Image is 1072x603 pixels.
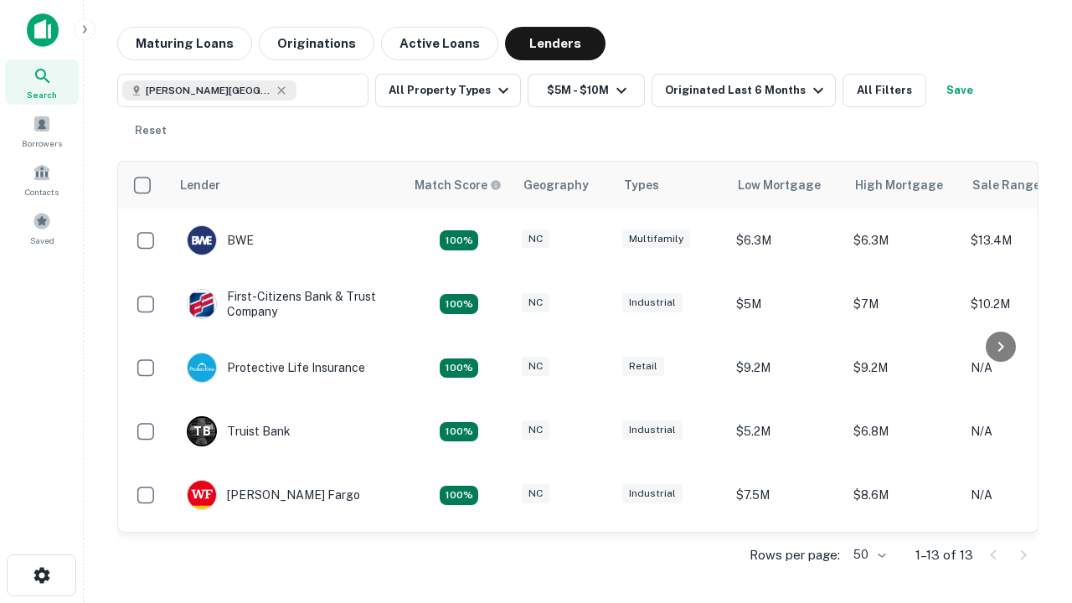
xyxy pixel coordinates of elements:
iframe: Chat Widget [988,415,1072,496]
td: $9.2M [728,336,845,399]
button: All Property Types [375,74,521,107]
div: Matching Properties: 3, hasApolloMatch: undefined [440,422,478,442]
td: $8.8M [845,527,962,590]
th: Geography [513,162,614,209]
span: Contacts [25,185,59,198]
div: Matching Properties: 2, hasApolloMatch: undefined [440,230,478,250]
div: Matching Properties: 2, hasApolloMatch: undefined [440,486,478,506]
div: NC [522,293,549,312]
div: Protective Life Insurance [187,353,365,383]
img: picture [188,226,216,255]
div: Matching Properties: 2, hasApolloMatch: undefined [440,358,478,379]
div: Industrial [622,484,683,503]
button: Originations [259,27,374,60]
a: Contacts [5,157,79,202]
th: Lender [170,162,405,209]
td: $5.2M [728,399,845,463]
button: Save your search to get updates of matches that match your search criteria. [933,74,987,107]
div: Geography [523,175,589,195]
div: High Mortgage [855,175,943,195]
h6: Match Score [415,176,498,194]
th: Types [614,162,728,209]
td: $7.5M [728,463,845,527]
div: Industrial [622,420,683,440]
div: Multifamily [622,229,690,249]
a: Saved [5,205,79,250]
button: Reset [124,114,178,147]
span: [PERSON_NAME][GEOGRAPHIC_DATA], [GEOGRAPHIC_DATA] [146,83,271,98]
div: NC [522,357,549,376]
span: Borrowers [22,137,62,150]
div: Sale Range [972,175,1040,195]
div: Lender [180,175,220,195]
img: picture [188,290,216,318]
div: NC [522,420,549,440]
td: $5M [728,272,845,336]
a: Borrowers [5,108,79,153]
div: Truist Bank [187,416,291,446]
p: Rows per page: [750,545,840,565]
div: 50 [847,543,889,567]
img: picture [188,353,216,382]
td: $7M [845,272,962,336]
span: Search [27,88,57,101]
img: capitalize-icon.png [27,13,59,47]
button: $5M - $10M [528,74,645,107]
th: Capitalize uses an advanced AI algorithm to match your search with the best lender. The match sco... [405,162,513,209]
div: Retail [622,357,664,376]
th: Low Mortgage [728,162,845,209]
button: Originated Last 6 Months [652,74,836,107]
img: picture [188,481,216,509]
td: $6.3M [845,209,962,272]
div: [PERSON_NAME] Fargo [187,480,360,510]
th: High Mortgage [845,162,962,209]
p: 1–13 of 13 [915,545,973,565]
td: $6.3M [728,209,845,272]
td: $9.2M [845,336,962,399]
div: First-citizens Bank & Trust Company [187,289,388,319]
div: Matching Properties: 2, hasApolloMatch: undefined [440,294,478,314]
div: Originated Last 6 Months [665,80,828,100]
td: $6.8M [845,399,962,463]
td: $8.8M [728,527,845,590]
div: Capitalize uses an advanced AI algorithm to match your search with the best lender. The match sco... [415,176,502,194]
span: Saved [30,234,54,247]
td: $8.6M [845,463,962,527]
button: Active Loans [381,27,498,60]
div: BWE [187,225,254,255]
a: Search [5,59,79,105]
button: Lenders [505,27,606,60]
div: Low Mortgage [738,175,821,195]
div: NC [522,484,549,503]
button: All Filters [843,74,926,107]
div: Industrial [622,293,683,312]
div: Types [624,175,659,195]
div: NC [522,229,549,249]
p: T B [193,423,210,441]
button: Maturing Loans [117,27,252,60]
